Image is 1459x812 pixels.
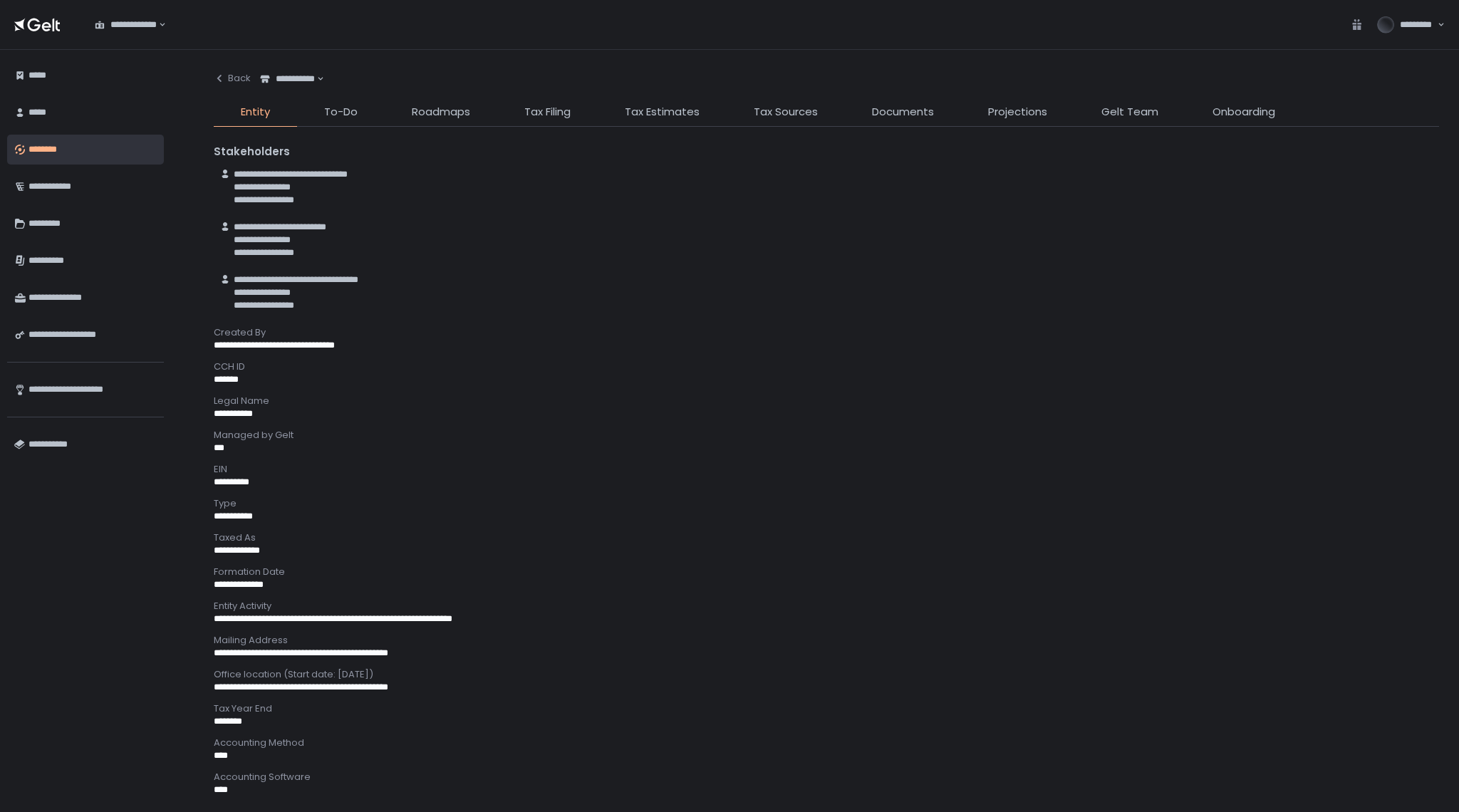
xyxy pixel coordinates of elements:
[214,429,1439,442] div: Managed by Gelt
[214,736,1439,749] div: Accounting Method
[214,771,1439,784] div: Accounting Software
[214,566,1439,578] div: Formation Date
[214,497,1439,510] div: Type
[251,64,324,94] div: Search for option
[524,104,571,120] span: Tax Filing
[214,634,1439,647] div: Mailing Address
[214,702,1439,715] div: Tax Year End
[214,144,1439,160] div: Stakeholders
[754,104,818,120] span: Tax Sources
[214,360,1439,373] div: CCH ID
[1213,104,1275,120] span: Onboarding
[1101,104,1158,120] span: Gelt Team
[872,104,934,120] span: Documents
[214,326,1439,339] div: Created By
[241,104,270,120] span: Entity
[324,104,358,120] span: To-Do
[315,72,316,86] input: Search for option
[214,668,1439,681] div: Office location (Start date: [DATE])
[988,104,1047,120] span: Projections
[412,104,470,120] span: Roadmaps
[214,72,251,85] div: Back
[625,104,700,120] span: Tax Estimates
[214,395,1439,407] div: Legal Name
[214,600,1439,613] div: Entity Activity
[214,463,1439,476] div: EIN
[214,64,251,93] button: Back
[85,10,166,40] div: Search for option
[214,531,1439,544] div: Taxed As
